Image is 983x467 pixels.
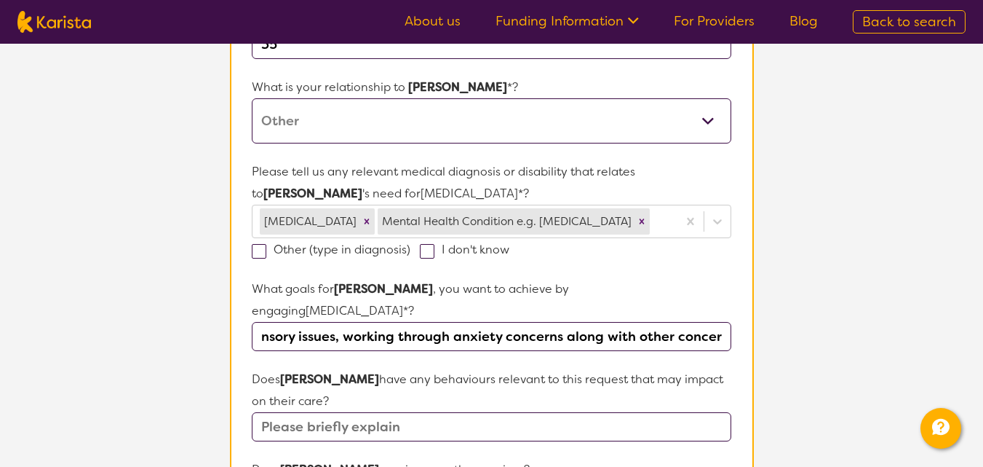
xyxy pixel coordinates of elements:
input: Please briefly explain [252,412,731,442]
p: Does have any behaviours relevant to this request that may impact on their care? [252,369,731,412]
strong: [PERSON_NAME] [408,79,507,95]
a: Blog [789,12,818,30]
p: What is your relationship to *? [252,76,731,98]
a: For Providers [674,12,755,30]
div: Mental Health Condition e.g. [MEDICAL_DATA] [378,208,634,235]
strong: [PERSON_NAME] [280,372,379,387]
span: Back to search [862,13,956,31]
strong: [PERSON_NAME] [334,281,433,297]
input: Type here [252,30,731,59]
a: Back to search [853,10,966,34]
p: Please tell us any relevant medical diagnosis or disability that relates to 's need for [MEDICAL_... [252,161,731,205]
strong: [PERSON_NAME] [263,186,362,201]
div: Remove Autism Spectrum Disorder [359,208,375,235]
label: I don't know [420,242,519,257]
div: [MEDICAL_DATA] [260,208,359,235]
div: Remove Mental Health Condition e.g. Depression [634,208,650,235]
img: Karista logo [17,11,91,33]
input: Type you answer here [252,322,731,351]
a: About us [405,12,461,30]
button: Channel Menu [920,408,961,449]
label: Other (type in diagnosis) [252,242,420,257]
a: Funding Information [496,12,639,30]
p: What goals for , you want to achieve by engaging [MEDICAL_DATA] *? [252,278,731,322]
